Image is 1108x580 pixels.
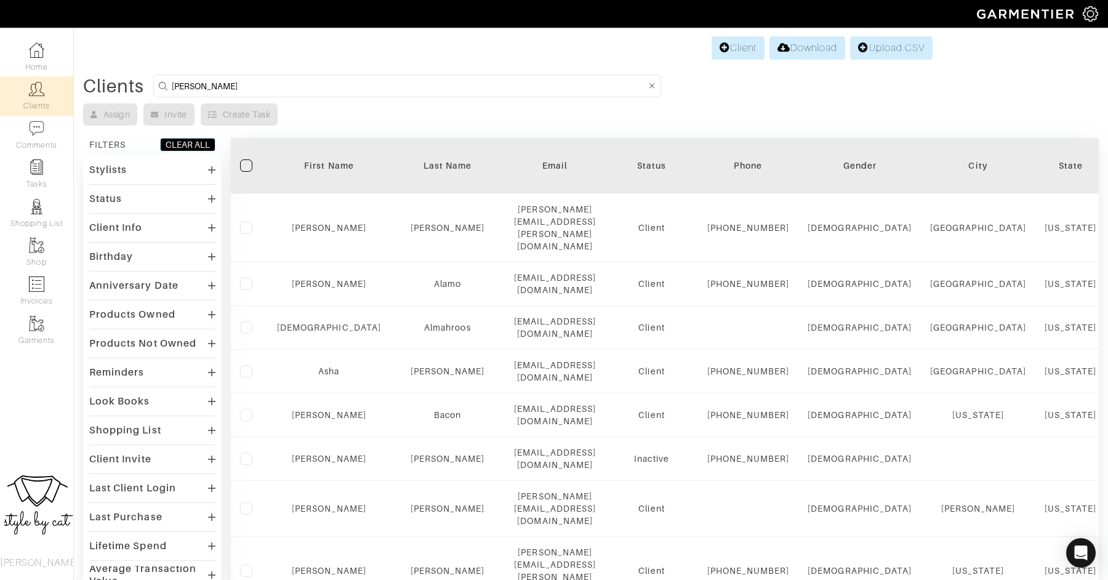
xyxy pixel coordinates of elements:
[89,308,175,321] div: Products Owned
[930,222,1026,234] div: [GEOGRAPHIC_DATA]
[514,446,596,471] div: [EMAIL_ADDRESS][DOMAIN_NAME]
[514,203,596,252] div: [PERSON_NAME][EMAIL_ADDRESS][PERSON_NAME][DOMAIN_NAME]
[89,280,179,292] div: Anniversary Date
[89,139,126,151] div: FILTERS
[411,504,485,514] a: [PERSON_NAME]
[29,81,44,97] img: clients-icon-6bae9207a08558b7cb47a8932f037763ab4055f8c8b6bfacd5dc20c3e0201464.png
[1083,6,1098,22] img: gear-icon-white-bd11855cb880d31180b6d7d6211b90ccbf57a29d726f0c71d8c61bd08dd39cc2.png
[707,159,790,172] div: Phone
[89,511,163,523] div: Last Purchase
[89,193,122,205] div: Status
[850,36,933,60] a: Upload CSV
[615,222,689,234] div: Client
[514,403,596,427] div: [EMAIL_ADDRESS][DOMAIN_NAME]
[89,251,133,263] div: Birthday
[707,565,790,577] div: [PHONE_NUMBER]
[89,540,167,552] div: Lifetime Spend
[318,366,339,376] a: Asha
[172,78,646,94] input: Search by name, email, phone, city, or state
[1045,409,1097,421] div: [US_STATE]
[808,409,912,421] div: [DEMOGRAPHIC_DATA]
[808,159,912,172] div: Gender
[1045,321,1097,334] div: [US_STATE]
[292,279,366,289] a: [PERSON_NAME]
[808,565,912,577] div: [DEMOGRAPHIC_DATA]
[615,278,689,290] div: Client
[769,36,845,60] a: Download
[615,321,689,334] div: Client
[89,395,150,408] div: Look Books
[930,565,1026,577] div: [US_STATE]
[292,504,366,514] a: [PERSON_NAME]
[1066,538,1096,568] div: Open Intercom Messenger
[615,502,689,515] div: Client
[808,321,912,334] div: [DEMOGRAPHIC_DATA]
[411,223,485,233] a: [PERSON_NAME]
[808,502,912,515] div: [DEMOGRAPHIC_DATA]
[514,315,596,340] div: [EMAIL_ADDRESS][DOMAIN_NAME]
[615,365,689,377] div: Client
[411,366,485,376] a: [PERSON_NAME]
[292,454,366,464] a: [PERSON_NAME]
[411,454,485,464] a: [PERSON_NAME]
[424,323,470,332] a: Almahroos
[930,321,1026,334] div: [GEOGRAPHIC_DATA]
[808,278,912,290] div: [DEMOGRAPHIC_DATA]
[712,36,765,60] a: Client
[606,138,698,194] th: Toggle SortBy
[277,323,381,332] a: [DEMOGRAPHIC_DATA]
[514,359,596,384] div: [EMAIL_ADDRESS][DOMAIN_NAME]
[89,164,127,176] div: Stylists
[930,278,1026,290] div: [GEOGRAPHIC_DATA]
[166,139,210,151] div: CLEAR ALL
[808,365,912,377] div: [DEMOGRAPHIC_DATA]
[29,159,44,175] img: reminder-icon-8004d30b9f0a5d33ae49ab947aed9ed385cf756f9e5892f1edd6e32f2345188e.png
[615,159,689,172] div: Status
[1045,278,1097,290] div: [US_STATE]
[514,159,596,172] div: Email
[1045,565,1097,577] div: [US_STATE]
[292,566,366,576] a: [PERSON_NAME]
[89,482,176,494] div: Last Client Login
[390,138,505,194] th: Toggle SortBy
[29,199,44,214] img: stylists-icon-eb353228a002819b7ec25b43dbf5f0378dd9e0616d9560372ff212230b889e62.png
[29,276,44,292] img: orders-icon-0abe47150d42831381b5fb84f609e132dff9fe21cb692f30cb5eec754e2cba89.png
[83,80,144,92] div: Clients
[29,316,44,331] img: garments-icon-b7da505a4dc4fd61783c78ac3ca0ef83fa9d6f193b1c9dc38574b1d14d53ca28.png
[268,138,390,194] th: Toggle SortBy
[615,565,689,577] div: Client
[707,365,790,377] div: [PHONE_NUMBER]
[707,409,790,421] div: [PHONE_NUMBER]
[89,366,144,379] div: Reminders
[160,138,215,151] button: CLEAR ALL
[29,238,44,253] img: garments-icon-b7da505a4dc4fd61783c78ac3ca0ef83fa9d6f193b1c9dc38574b1d14d53ca28.png
[29,42,44,58] img: dashboard-icon-dbcd8f5a0b271acd01030246c82b418ddd0df26cd7fceb0bd07c9910d44c42f6.png
[808,222,912,234] div: [DEMOGRAPHIC_DATA]
[89,222,143,234] div: Client Info
[89,337,196,350] div: Products Not Owned
[615,453,689,465] div: Inactive
[615,409,689,421] div: Client
[277,159,381,172] div: First Name
[434,410,461,420] a: Bacon
[292,223,366,233] a: [PERSON_NAME]
[89,453,151,465] div: Client Invite
[930,409,1026,421] div: [US_STATE]
[1045,365,1097,377] div: [US_STATE]
[411,566,485,576] a: [PERSON_NAME]
[29,121,44,136] img: comment-icon-a0a6a9ef722e966f86d9cbdc48e553b5cf19dbc54f86b18d962a5391bc8f6eb6.png
[514,272,596,296] div: [EMAIL_ADDRESS][DOMAIN_NAME]
[707,222,790,234] div: [PHONE_NUMBER]
[1045,159,1097,172] div: State
[798,138,921,194] th: Toggle SortBy
[930,365,1026,377] div: [GEOGRAPHIC_DATA]
[514,490,596,527] div: [PERSON_NAME][EMAIL_ADDRESS][DOMAIN_NAME]
[1045,222,1097,234] div: [US_STATE]
[292,410,366,420] a: [PERSON_NAME]
[434,279,461,289] a: Alamo
[808,453,912,465] div: [DEMOGRAPHIC_DATA]
[1045,502,1097,515] div: [US_STATE]
[707,278,790,290] div: [PHONE_NUMBER]
[930,159,1026,172] div: City
[89,424,161,437] div: Shopping List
